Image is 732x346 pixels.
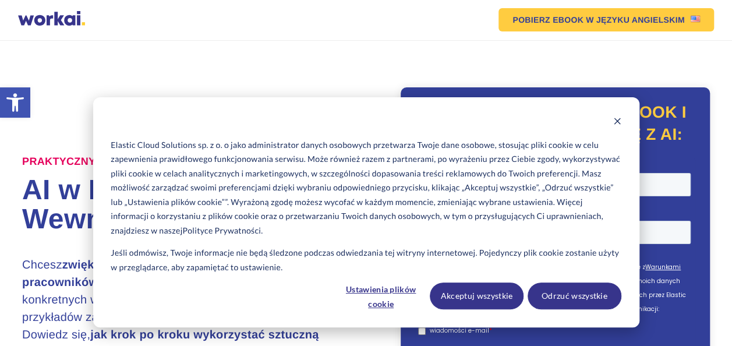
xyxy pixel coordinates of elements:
input: Twoje nazwisko [140,62,276,85]
a: Polityce Prywatności. [183,224,263,238]
label: Praktyczny przewodnik: [22,156,176,168]
button: Akceptuj wszystkie [430,283,524,309]
button: Odrzuć wszystkie [528,283,621,309]
button: Ustawienia plików cookie [336,283,426,309]
span: Nazwisko [140,48,180,59]
button: Dismiss cookie banner [613,115,621,130]
a: POBIERZ EBOOKW JĘZYKU ANGIELSKIMUS flag [498,8,713,31]
h1: AI w Komunikacji Wewnętrznej [22,176,366,234]
p: wiadomości e-mail [15,167,74,176]
em: POBIERZ EBOOK [512,16,584,24]
p: Jeśli odmówisz, Twoje informacje nie będą śledzone podczas odwiedzania tej witryny internetowej. ... [111,246,621,274]
input: wiadomości e-mail* [3,168,10,176]
div: Cookie banner [93,97,639,327]
img: US flag [691,16,700,22]
a: Polityką prywatności [51,118,113,126]
p: Elastic Cloud Solutions sp. z o. o jako administrator danych osobowych przetwarza Twoje dane osob... [111,138,621,238]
